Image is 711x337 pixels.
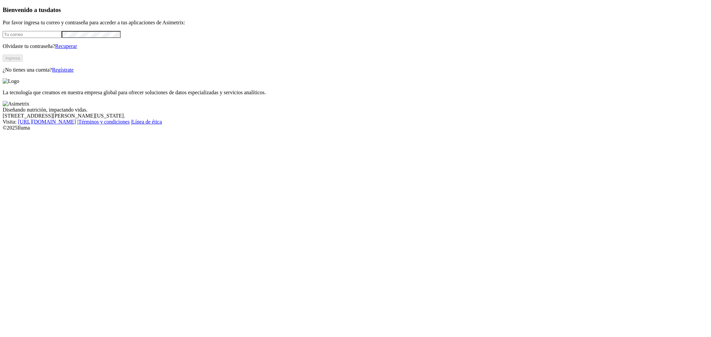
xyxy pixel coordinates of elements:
h3: Bienvenido a tus [3,6,708,14]
p: La tecnología que creamos en nuestra empresa global para ofrecer soluciones de datos especializad... [3,90,708,96]
a: Recuperar [55,43,77,49]
button: Ingresa [3,55,23,62]
a: [URL][DOMAIN_NAME] [18,119,76,125]
div: Diseñando nutrición, impactando vidas. [3,107,708,113]
img: Logo [3,78,19,84]
a: Términos y condiciones [78,119,130,125]
a: Regístrate [52,67,74,73]
div: [STREET_ADDRESS][PERSON_NAME][US_STATE]. [3,113,708,119]
p: Olvidaste tu contraseña? [3,43,708,49]
p: ¿No tienes una cuenta? [3,67,708,73]
span: datos [47,6,61,13]
img: Asimetrix [3,101,29,107]
div: © 2025 Iluma [3,125,708,131]
a: Línea de ética [132,119,162,125]
p: Por favor ingresa tu correo y contraseña para acceder a tus aplicaciones de Asimetrix: [3,20,708,26]
input: Tu correo [3,31,62,38]
div: Visita : | | [3,119,708,125]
